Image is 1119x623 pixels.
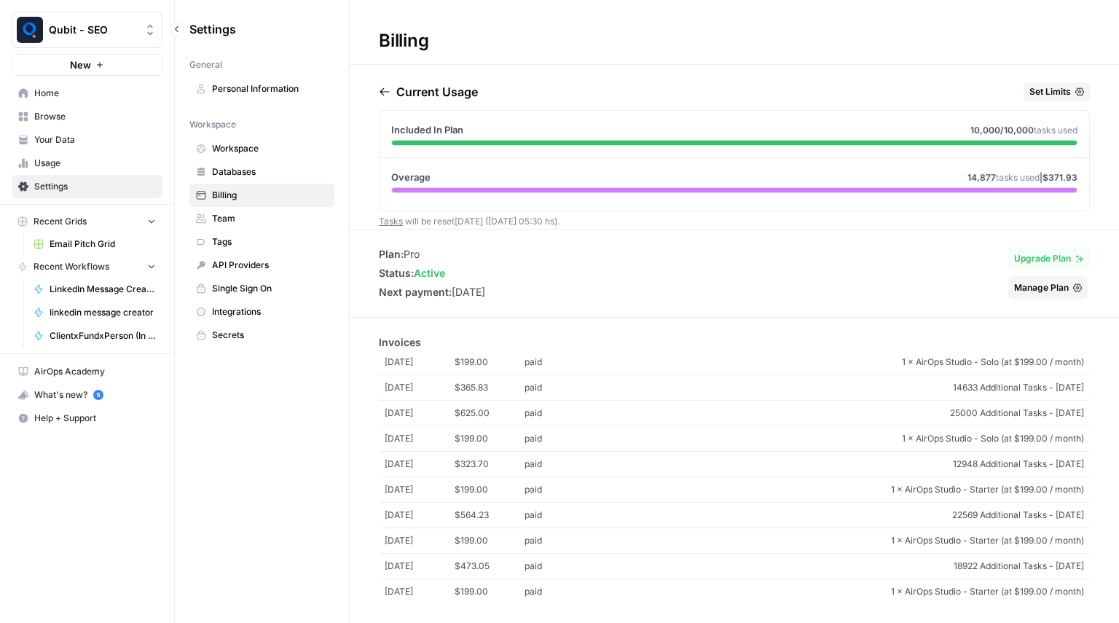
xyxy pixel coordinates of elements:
span: paid [525,585,594,598]
span: Set Limits [1029,85,1071,98]
span: $199.00 [455,432,525,445]
span: Recent Workflows [34,260,109,273]
span: 22569 Additional Tasks - [DATE] [594,509,1084,522]
span: $473.05 [455,560,525,573]
span: LinkedIn Message Creator M&A - Phase 3 [50,283,156,296]
button: Recent Workflows [12,256,162,278]
p: Current Usage [396,83,478,101]
span: $323.70 [455,458,525,471]
a: Email Pitch Grid [27,232,162,256]
a: Workspace [189,137,334,160]
span: Your Data [34,133,156,146]
span: paid [525,560,594,573]
span: Status: [379,267,414,279]
a: Tasks [379,216,403,227]
a: Tags [189,230,334,254]
span: Email Pitch Grid [50,238,156,251]
span: Workspace [212,142,328,155]
span: Browse [34,110,156,123]
span: linkedin message creator [50,306,156,319]
div: Billing [350,29,458,52]
a: API Providers [189,254,334,277]
span: paid [525,356,594,369]
span: AirOps Academy [34,365,156,378]
a: Browse [12,105,162,128]
span: 12948 Additional Tasks - [DATE] [594,458,1084,471]
span: | [967,171,1077,184]
span: $564.23 [455,509,525,522]
a: [DATE]$199.00paid1 × AirOps Studio - Starter (at $199.00 / month) [379,528,1090,554]
span: Single Sign On [212,282,328,295]
a: Your Data [12,128,162,152]
span: API Providers [212,259,328,272]
span: Workspace [189,118,236,131]
span: [DATE] [385,534,455,547]
button: Workspace: Qubit - SEO [12,12,162,48]
a: Integrations [189,300,334,324]
a: Usage [12,152,162,175]
span: 1 × AirOps Studio - Starter (at $199.00 / month) [594,585,1084,598]
a: [DATE]$323.70paid12948 Additional Tasks - [DATE] [379,452,1090,477]
span: 1 × AirOps Studio - Solo (at $199.00 / month) [594,432,1084,445]
span: [DATE] [385,560,455,573]
span: General [189,58,222,71]
a: Personal Information [189,77,334,101]
button: New [12,54,162,76]
span: [DATE] [385,458,455,471]
span: $365.83 [455,381,525,394]
button: Manage Plan [1008,276,1088,299]
span: [DATE] [385,483,455,496]
a: [DATE]$473.05paid18922 Additional Tasks - [DATE] [379,554,1090,579]
button: Upgrade Plan [1008,247,1090,270]
a: AirOps Academy [12,360,162,383]
span: 14633 Additional Tasks - [DATE] [594,381,1084,394]
a: [DATE]$365.83paid14633 Additional Tasks - [DATE] [379,375,1090,401]
span: $199.00 [455,534,525,547]
span: Billing [212,189,328,202]
span: Personal Information [212,82,328,95]
a: Single Sign On [189,277,334,300]
button: Recent Grids [12,211,162,232]
span: active [414,267,445,279]
a: ClientxFundxPerson (In use) [27,324,162,348]
span: Manage Plan [1014,281,1069,294]
a: Team [189,207,334,230]
span: tasks used [996,172,1040,183]
span: $199.00 [455,356,525,369]
span: Next payment: [379,286,452,298]
span: paid [525,432,594,445]
span: 1 × AirOps Studio - Solo (at $199.00 / month) [594,356,1084,369]
a: linkedin message creator [27,301,162,324]
span: [DATE] [385,585,455,598]
a: LinkedIn Message Creator M&A - Phase 3 [27,278,162,301]
span: [DATE] [385,509,455,522]
button: What's new? 5 [12,383,162,407]
a: Billing [189,184,334,207]
button: Set Limits [1024,82,1090,101]
span: Secrets [212,329,328,342]
a: Databases [189,160,334,184]
span: $371.93 [1043,172,1077,183]
span: will be reset [DATE] ([DATE] 05:30 hs) . [379,216,559,227]
span: Overage [391,170,431,184]
span: 18922 Additional Tasks - [DATE] [594,560,1084,573]
span: paid [525,509,594,522]
span: paid [525,483,594,496]
p: Invoices [379,335,1090,350]
a: Settings [12,175,162,198]
a: [DATE]$625.00paid25000 Additional Tasks - [DATE] [379,401,1090,426]
li: [DATE] [379,285,485,299]
span: tasks used [1034,125,1077,136]
a: 5 [93,390,103,400]
a: [DATE]$564.23paid22569 Additional Tasks - [DATE] [379,503,1090,528]
div: What's new? [12,384,162,406]
span: [DATE] [385,432,455,445]
span: ClientxFundxPerson (In use) [50,329,156,342]
span: paid [525,407,594,420]
a: [DATE]$199.00paid1 × AirOps Studio - Starter (at $199.00 / month) [379,579,1090,604]
span: paid [525,534,594,547]
span: paid [525,381,594,394]
span: Settings [189,20,236,38]
button: Help + Support [12,407,162,430]
text: 5 [96,391,100,399]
